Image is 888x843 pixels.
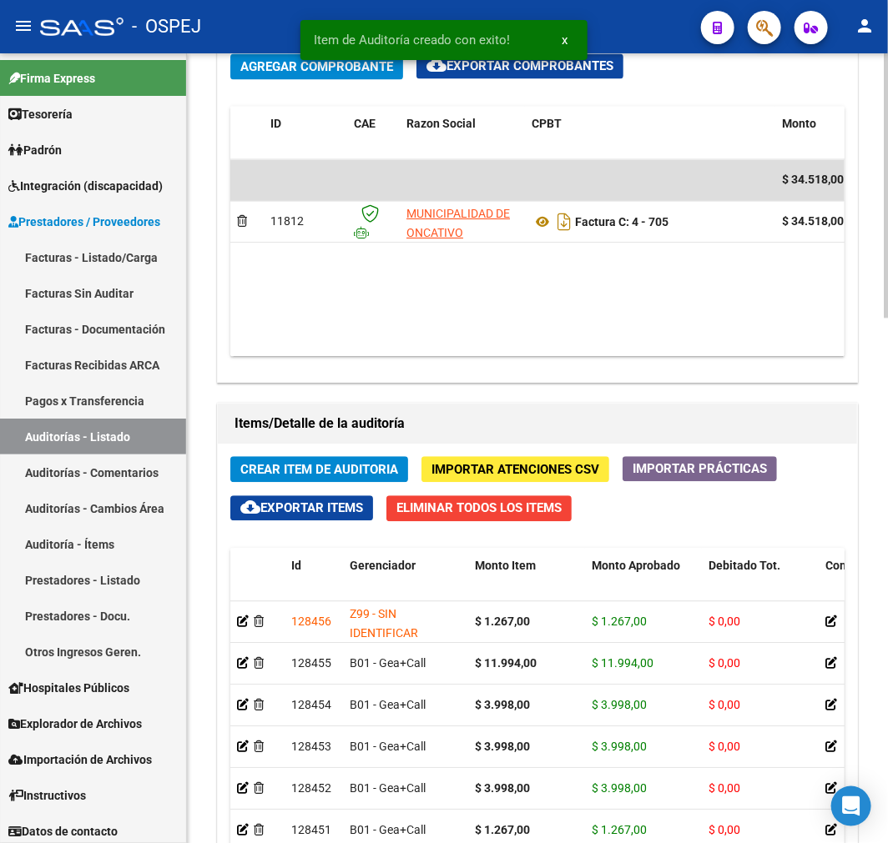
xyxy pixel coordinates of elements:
button: Crear Item de Auditoria [230,456,408,482]
strong: $ 11.994,00 [475,656,537,670]
span: $ 0,00 [709,656,740,670]
strong: $ 34.518,00 [782,214,844,228]
span: Padrón [8,141,62,159]
span: Debitado Tot. [709,559,780,572]
strong: $ 3.998,00 [475,781,530,795]
datatable-header-cell: CAE [347,106,400,161]
span: 128455 [291,656,331,670]
span: B01 - Gea+Call [350,781,426,795]
span: Exportar Items [240,500,363,515]
span: $ 0,00 [709,740,740,753]
span: $ 0,00 [709,823,740,836]
span: Gerenciador [350,559,416,572]
span: $ 11.994,00 [592,656,653,670]
span: B01 - Gea+Call [350,656,426,670]
datatable-header-cell: Monto Aprobado [585,548,702,621]
span: CAE [354,117,376,130]
span: - OSPEJ [132,8,201,45]
span: Importación de Archivos [8,750,152,769]
datatable-header-cell: CPBT [525,106,775,161]
div: Open Intercom Messenger [831,786,871,826]
span: $ 0,00 [709,615,740,628]
span: $ 3.998,00 [592,781,647,795]
h1: Items/Detalle de la auditoría [235,410,840,437]
span: Agregar Comprobante [240,59,393,74]
span: 11812 [270,214,304,228]
span: 128452 [291,781,331,795]
button: Importar Atenciones CSV [421,456,609,482]
span: $ 3.998,00 [592,740,647,753]
span: B01 - Gea+Call [350,698,426,711]
span: Instructivos [8,786,86,805]
span: 128453 [291,740,331,753]
span: Firma Express [8,69,95,88]
span: CPBT [532,117,562,130]
mat-icon: cloud_download [240,497,260,517]
span: Importar Atenciones CSV [431,462,599,477]
button: Agregar Comprobante [230,53,403,79]
i: Descargar documento [553,208,575,235]
span: Hospitales Públicos [8,679,129,697]
span: $ 1.267,00 [592,823,647,836]
span: Monto Item [475,559,536,572]
strong: $ 3.998,00 [475,740,530,753]
button: Importar Prácticas [623,456,777,481]
span: $ 0,00 [709,698,740,711]
span: $ 34.518,00 [782,173,844,186]
datatable-header-cell: Monto Item [468,548,585,621]
span: Monto [782,117,816,130]
span: B01 - Gea+Call [350,740,426,753]
mat-icon: menu [13,16,33,36]
span: Comentario [825,559,888,572]
span: Crear Item de Auditoria [240,462,398,477]
span: MUNICIPALIDAD DE ONCATIVO [406,207,510,239]
button: x [548,25,581,55]
span: B01 - Gea+Call [350,823,426,836]
span: x [562,33,568,48]
strong: $ 1.267,00 [475,615,530,628]
span: 128451 [291,823,331,836]
span: Tesorería [8,105,73,123]
span: Z99 - SIN IDENTIFICAR [350,607,418,640]
span: Item de Auditoría creado con exito! [314,32,510,48]
datatable-header-cell: Id [285,548,343,621]
datatable-header-cell: Debitado Tot. [702,548,819,621]
span: 128456 [291,615,331,628]
span: Monto Aprobado [592,559,680,572]
strong: Factura C: 4 - 705 [575,215,669,228]
datatable-header-cell: Razon Social [400,106,525,161]
span: $ 1.267,00 [592,615,647,628]
button: Exportar Items [230,495,373,520]
mat-icon: person [855,16,875,36]
span: Importar Prácticas [633,461,767,476]
span: Id [291,559,301,572]
span: $ 3.998,00 [592,698,647,711]
button: Eliminar Todos los Items [386,495,572,521]
datatable-header-cell: Monto [775,106,867,161]
span: ID [270,117,281,130]
span: Datos de contacto [8,822,118,840]
strong: $ 1.267,00 [475,823,530,836]
span: Explorador de Archivos [8,715,142,733]
span: Prestadores / Proveedores [8,213,160,231]
strong: $ 3.998,00 [475,698,530,711]
span: Razon Social [406,117,476,130]
span: $ 0,00 [709,781,740,795]
span: Integración (discapacidad) [8,177,163,195]
datatable-header-cell: Gerenciador [343,548,468,621]
datatable-header-cell: ID [264,106,347,161]
span: Eliminar Todos los Items [396,500,562,515]
span: 128454 [291,698,331,711]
